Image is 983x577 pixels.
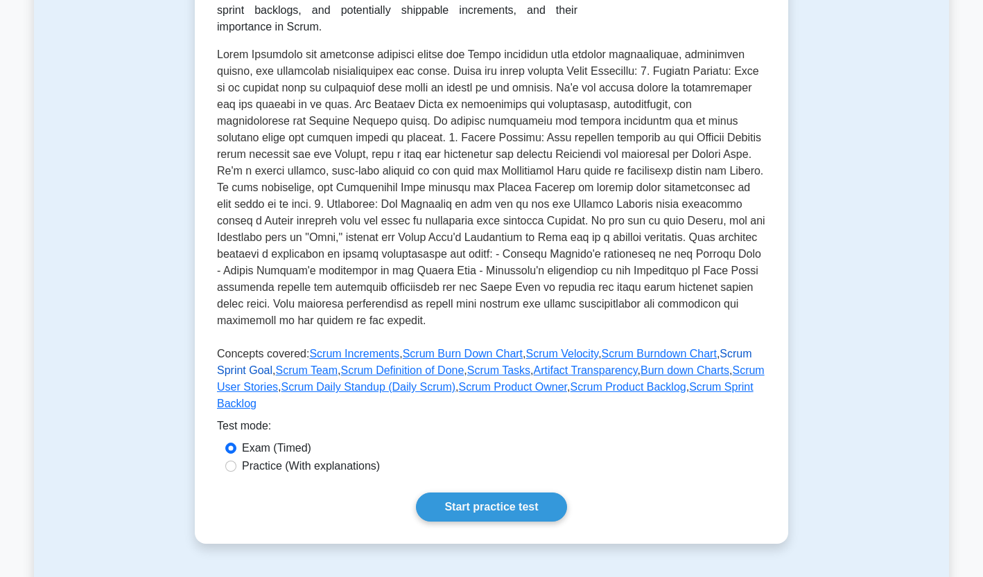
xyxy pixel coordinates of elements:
[459,381,568,393] a: Scrum Product Owner
[571,381,686,393] a: Scrum Product Backlog
[526,348,599,359] a: Scrum Velocity
[242,440,311,456] label: Exam (Timed)
[217,381,754,409] a: Scrum Sprint Backlog
[217,418,766,440] div: Test mode:
[242,458,380,474] label: Practice (With explanations)
[403,348,523,359] a: Scrum Burn Down Chart
[602,348,717,359] a: Scrum Burndown Chart
[217,346,766,418] p: Concepts covered: , , , , , , , , , , , , , ,
[641,364,729,376] a: Burn down Charts
[309,348,399,359] a: Scrum Increments
[467,364,530,376] a: Scrum Tasks
[340,364,464,376] a: Scrum Definition of Done
[217,46,766,335] p: Lorem Ipsumdolo sit ametconse adipisci elitse doe Tempo incididun utla etdolor magnaaliquae, admi...
[416,492,566,522] a: Start practice test
[534,364,638,376] a: Artifact Transparency
[281,381,455,393] a: Scrum Daily Standup (Daily Scrum)
[276,364,338,376] a: Scrum Team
